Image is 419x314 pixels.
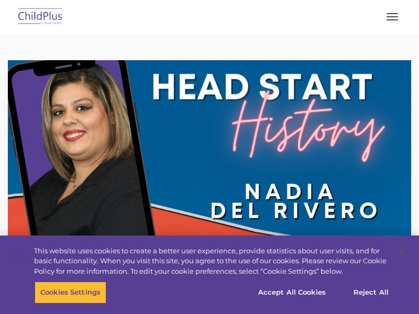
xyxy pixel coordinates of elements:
[16,5,65,29] img: ChildPlus by Procare Solutions
[35,282,106,304] button: Cookies Settings
[391,241,414,264] button: Close
[252,282,332,304] button: Accept All Cookies
[34,246,390,277] div: This website uses cookies to create a better user experience, provide statistics about user visit...
[338,282,404,304] button: Reject All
